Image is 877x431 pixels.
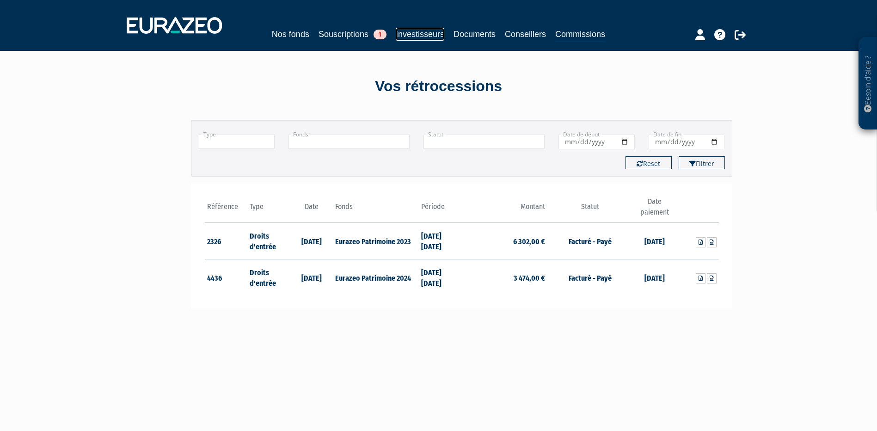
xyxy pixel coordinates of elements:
[290,223,333,259] td: [DATE]
[555,28,605,42] a: Commissions
[462,259,547,296] td: 3 474,00 €
[272,28,309,41] a: Nos fonds
[626,156,672,169] button: Reset
[419,197,462,223] th: Période
[633,223,676,259] td: [DATE]
[419,223,462,259] td: [DATE] [DATE]
[205,197,248,223] th: Référence
[679,156,725,169] button: Filtrer
[290,197,333,223] th: Date
[333,259,418,296] td: Eurazeo Patrimoine 2024
[247,197,290,223] th: Type
[462,223,547,259] td: 6 302,00 €
[333,223,418,259] td: Eurazeo Patrimoine 2023
[547,259,633,296] td: Facturé - Payé
[319,28,386,41] a: Souscriptions1
[454,28,496,41] a: Documents
[547,223,633,259] td: Facturé - Payé
[633,259,676,296] td: [DATE]
[863,42,873,125] p: Besoin d'aide ?
[396,28,444,41] a: Investisseurs
[205,259,248,296] td: 4436
[419,259,462,296] td: [DATE] [DATE]
[462,197,547,223] th: Montant
[175,76,702,97] div: Vos rétrocessions
[374,30,386,39] span: 1
[290,259,333,296] td: [DATE]
[247,223,290,259] td: Droits d'entrée
[547,197,633,223] th: Statut
[127,17,222,34] img: 1732889491-logotype_eurazeo_blanc_rvb.png
[247,259,290,296] td: Droits d'entrée
[333,197,418,223] th: Fonds
[633,197,676,223] th: Date paiement
[505,28,546,41] a: Conseillers
[205,223,248,259] td: 2326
